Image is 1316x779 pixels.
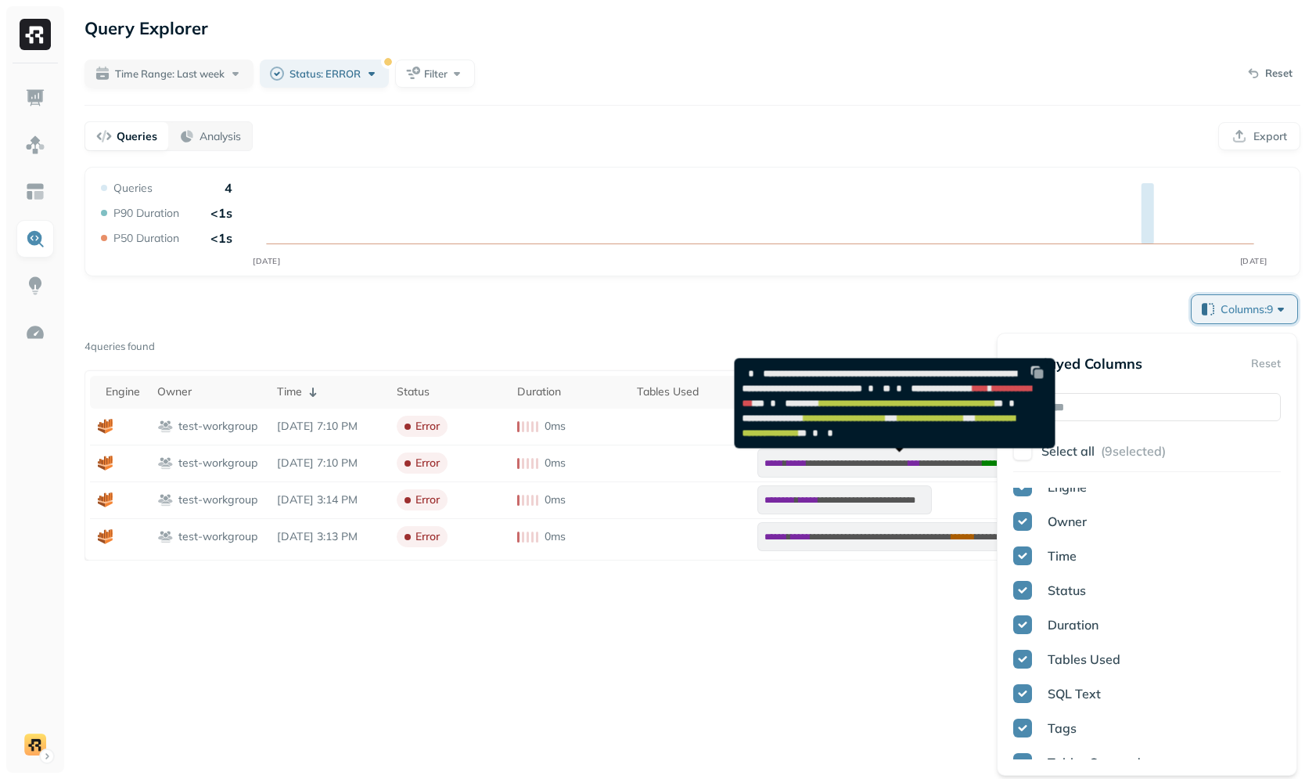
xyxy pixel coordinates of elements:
p: error [415,419,440,434]
span: Tables Used [1048,651,1120,667]
img: Ryft [20,19,51,50]
tspan: [DATE] [253,256,280,266]
p: 4 [225,180,232,196]
p: 4 queries found [84,339,155,355]
p: Sep 17, 2025 7:10 PM [277,419,381,434]
p: Sep 17, 2025 3:13 PM [277,529,381,544]
p: Select all [1041,443,1095,459]
p: 0ms [545,419,566,434]
div: Duration [517,384,621,399]
button: Select all (9selected) [1041,437,1281,465]
div: Owner [157,384,261,399]
span: Status: ERROR [289,67,361,81]
p: error [415,529,440,544]
p: 0ms [545,492,566,507]
p: test-workgroup [178,529,257,544]
button: Columns:9 [1192,295,1297,323]
span: Tables Scanned [1048,755,1141,770]
div: Time [277,383,381,402]
img: Query Explorer [25,229,45,249]
span: Owner [1048,514,1087,529]
span: Time Range: Last week [115,67,225,81]
button: Filter [395,60,475,88]
span: Tags [1048,720,1077,736]
p: Analysis [200,129,241,144]
button: Time Range: Last week [84,60,253,88]
span: Time [1048,548,1077,564]
div: Status [397,384,501,399]
p: 0ms [545,456,566,471]
p: Reset [1265,66,1293,81]
img: Optimization [25,323,45,343]
p: Sep 17, 2025 3:14 PM [277,492,381,507]
p: Queries [117,129,157,144]
p: P50 Duration [113,231,179,246]
img: Asset Explorer [25,182,45,202]
p: test-workgroup [178,492,257,507]
span: SQL Text [1048,686,1101,701]
img: demo [24,734,46,756]
button: Reset [1239,61,1300,86]
div: Engine [106,384,142,399]
div: Tables Used [637,384,741,399]
p: test-workgroup [178,419,257,434]
p: Displayed Columns [1013,355,1142,373]
p: Queries [113,181,153,196]
p: Query Explorer [84,14,208,42]
span: Filter [424,67,448,81]
p: error [415,492,440,507]
img: Dashboard [25,88,45,108]
span: Columns: 9 [1221,301,1289,317]
p: error [415,456,440,471]
p: P90 Duration [113,206,179,221]
tspan: [DATE] [1240,256,1267,266]
img: Insights [25,276,45,296]
img: Assets [25,135,45,155]
p: <1s [210,205,232,221]
button: Status: ERROR [260,60,389,88]
p: <1s [210,230,232,246]
span: Duration [1048,617,1098,633]
span: Status [1048,582,1086,598]
p: Sep 17, 2025 7:10 PM [277,456,381,471]
button: Export [1218,122,1300,150]
p: test-workgroup [178,456,257,471]
p: 0ms [545,529,566,544]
